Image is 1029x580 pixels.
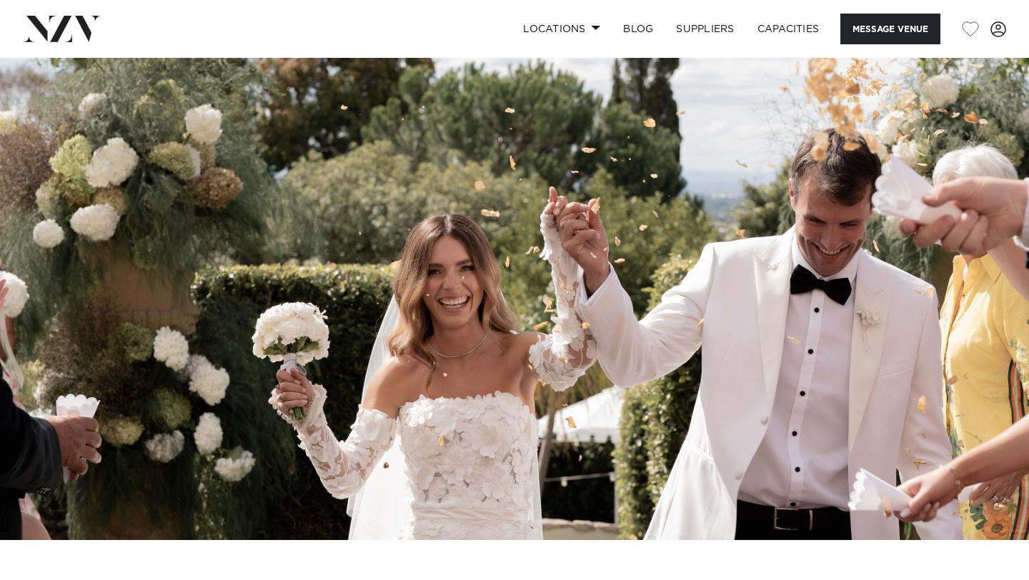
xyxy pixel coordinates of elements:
[840,14,940,44] button: Message Venue
[612,14,665,44] a: BLOG
[23,16,101,41] img: nzv-logo.png
[746,14,831,44] a: Capacities
[665,14,745,44] a: SUPPLIERS
[512,14,612,44] a: Locations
